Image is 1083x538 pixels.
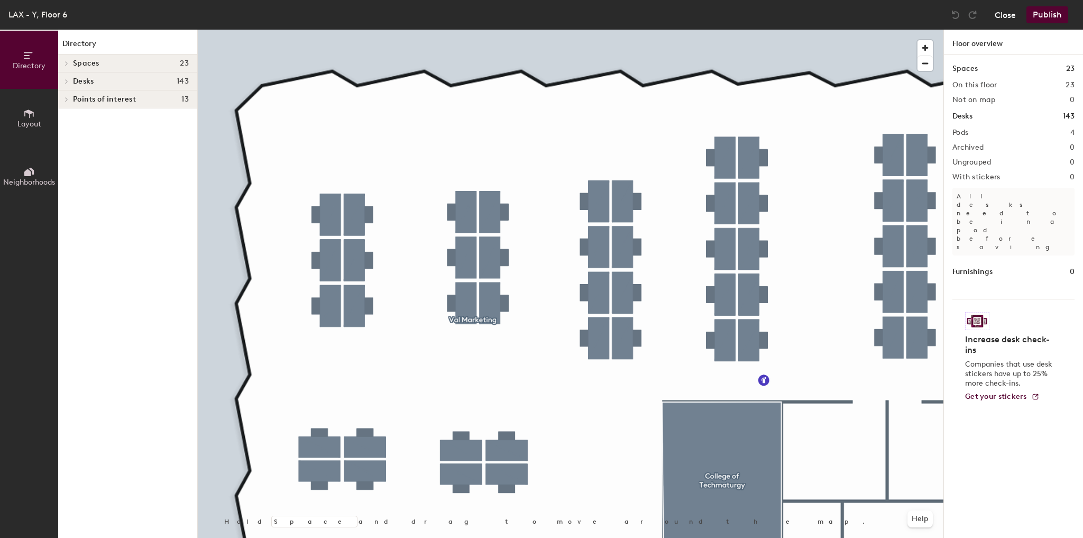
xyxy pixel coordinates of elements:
h4: Increase desk check-ins [965,334,1056,355]
h2: 0 [1070,143,1075,152]
span: Spaces [73,59,99,68]
button: Help [907,510,933,527]
h2: Pods [952,129,968,137]
span: 13 [181,95,189,104]
span: Directory [13,61,45,70]
span: Get your stickers [965,392,1027,401]
h2: Ungrouped [952,158,992,167]
button: Publish [1026,6,1068,23]
h2: 0 [1070,96,1075,104]
button: Close [995,6,1016,23]
h2: 23 [1066,81,1075,89]
a: Get your stickers [965,393,1040,402]
h1: 23 [1066,63,1075,75]
h2: Not on map [952,96,995,104]
h1: Floor overview [944,30,1083,54]
span: 23 [180,59,189,68]
span: 143 [177,77,189,86]
img: Undo [950,10,961,20]
p: Companies that use desk stickers have up to 25% more check-ins. [965,360,1056,388]
img: Sticker logo [965,312,989,330]
h2: Archived [952,143,984,152]
h1: 143 [1063,111,1075,122]
p: All desks need to be in a pod before saving [952,188,1075,256]
h1: 0 [1070,266,1075,278]
span: Points of interest [73,95,136,104]
h2: 0 [1070,158,1075,167]
img: Redo [967,10,978,20]
span: Layout [17,120,41,129]
span: Desks [73,77,94,86]
h1: Desks [952,111,972,122]
div: LAX - Y, Floor 6 [8,8,67,21]
span: Neighborhoods [3,178,55,187]
h2: On this floor [952,81,997,89]
h2: 4 [1070,129,1075,137]
h2: With stickers [952,173,1001,181]
h1: Spaces [952,63,978,75]
h1: Furnishings [952,266,993,278]
h2: 0 [1070,173,1075,181]
h1: Directory [58,38,197,54]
